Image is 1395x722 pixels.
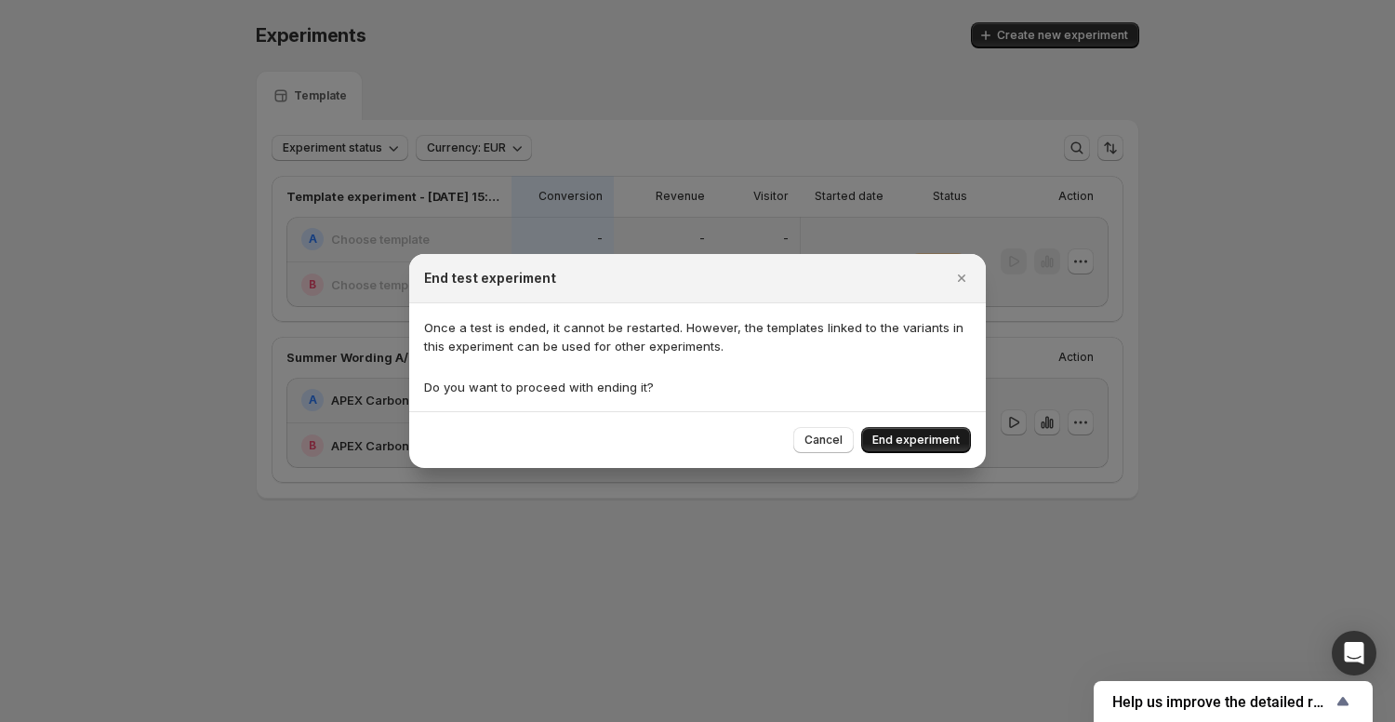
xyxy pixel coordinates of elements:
button: Show survey - Help us improve the detailed report for A/B campaigns [1112,690,1354,713]
p: Do you want to proceed with ending it? [424,378,971,396]
span: Cancel [804,433,843,448]
span: End experiment [872,433,960,448]
button: Cancel [793,427,854,453]
div: Open Intercom Messenger [1332,631,1376,675]
button: End experiment [861,427,971,453]
h2: End test experiment [424,269,556,287]
p: Once a test is ended, it cannot be restarted. However, the templates linked to the variants in th... [424,318,971,355]
button: Close [949,265,975,291]
span: Help us improve the detailed report for A/B campaigns [1112,693,1332,711]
